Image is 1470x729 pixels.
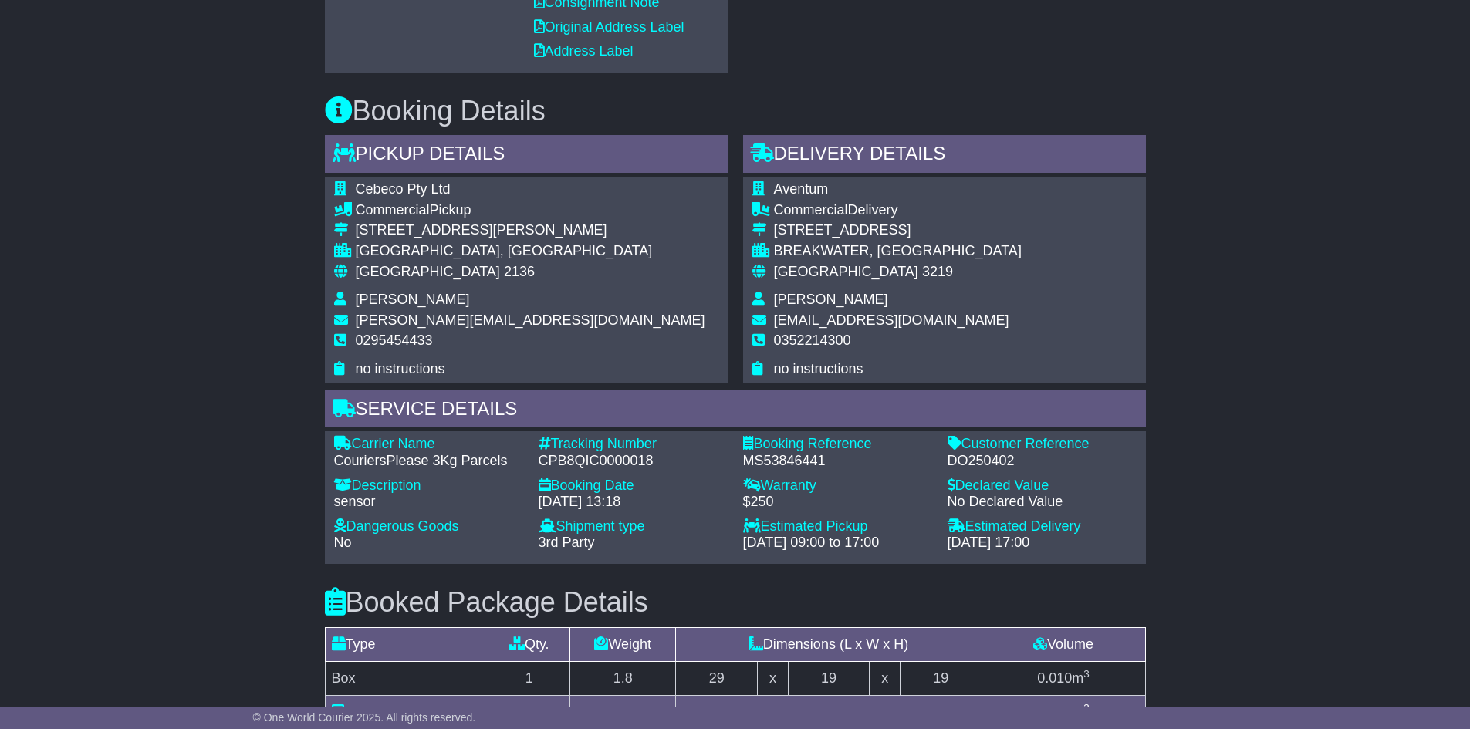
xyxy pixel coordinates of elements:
div: Description [334,478,523,494]
a: Original Address Label [534,19,684,35]
span: 3rd Party [539,535,595,550]
div: Carrier Name [334,436,523,453]
div: Pickup Details [325,135,728,177]
span: 3219 [922,264,953,279]
td: Box [325,661,488,695]
span: 1.8 [595,704,614,720]
td: 1 [488,661,570,695]
td: Volume [982,627,1145,661]
td: Weight [570,627,676,661]
div: sensor [334,494,523,511]
td: 19 [788,661,870,695]
span: 2136 [504,264,535,279]
span: [EMAIL_ADDRESS][DOMAIN_NAME] [774,312,1009,328]
span: Commercial [356,202,430,218]
div: CPB8QIC0000018 [539,453,728,470]
div: [STREET_ADDRESS][PERSON_NAME] [356,222,705,239]
span: [GEOGRAPHIC_DATA] [356,264,500,279]
span: [PERSON_NAME] [774,292,888,307]
span: Cebeco Pty Ltd [356,181,451,197]
h3: Booked Package Details [325,587,1146,618]
div: Booking Reference [743,436,932,453]
div: Delivery Details [743,135,1146,177]
td: 1 [488,695,570,729]
td: Dimensions in Centimetres [676,695,982,729]
div: Dangerous Goods [334,518,523,535]
sup: 3 [1083,702,1090,714]
div: [STREET_ADDRESS] [774,222,1022,239]
div: No Declared Value [948,494,1137,511]
td: 19 [900,661,982,695]
td: kilo(s) [570,695,676,729]
a: Address Label [534,43,634,59]
span: 0.010 [1037,704,1072,720]
td: 29 [676,661,758,695]
div: Shipment type [539,518,728,535]
div: CouriersPlease 3Kg Parcels [334,453,523,470]
td: x [758,661,788,695]
td: x [870,661,900,695]
div: Pickup [356,202,705,219]
div: Declared Value [948,478,1137,494]
span: Commercial [774,202,848,218]
div: Customer Reference [948,436,1137,453]
td: Dimensions (L x W x H) [676,627,982,661]
div: Booking Date [539,478,728,494]
div: Service Details [325,390,1146,432]
div: DO250402 [948,453,1137,470]
h3: Booking Details [325,96,1146,127]
span: [PERSON_NAME] [356,292,470,307]
span: no instructions [356,361,445,376]
span: 0295454433 [356,332,433,348]
div: Delivery [774,202,1022,219]
td: m [982,661,1145,695]
div: [DATE] 13:18 [539,494,728,511]
span: © One World Courier 2025. All rights reserved. [253,711,476,724]
span: Aventum [774,181,829,197]
span: [PERSON_NAME][EMAIL_ADDRESS][DOMAIN_NAME] [356,312,705,328]
span: No [334,535,352,550]
div: Estimated Delivery [948,518,1137,535]
div: MS53846441 [743,453,932,470]
div: [GEOGRAPHIC_DATA], [GEOGRAPHIC_DATA] [356,243,705,260]
td: 1.8 [570,661,676,695]
span: no instructions [774,361,863,376]
div: Warranty [743,478,932,494]
div: BREAKWATER, [GEOGRAPHIC_DATA] [774,243,1022,260]
div: [DATE] 17:00 [948,535,1137,552]
td: Total [325,695,488,729]
span: [GEOGRAPHIC_DATA] [774,264,918,279]
td: m [982,695,1145,729]
div: $250 [743,494,932,511]
td: Type [325,627,488,661]
div: [DATE] 09:00 to 17:00 [743,535,932,552]
sup: 3 [1083,668,1090,680]
span: 0.010 [1037,670,1072,686]
div: Tracking Number [539,436,728,453]
div: Estimated Pickup [743,518,932,535]
span: 0352214300 [774,332,851,348]
td: Qty. [488,627,570,661]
